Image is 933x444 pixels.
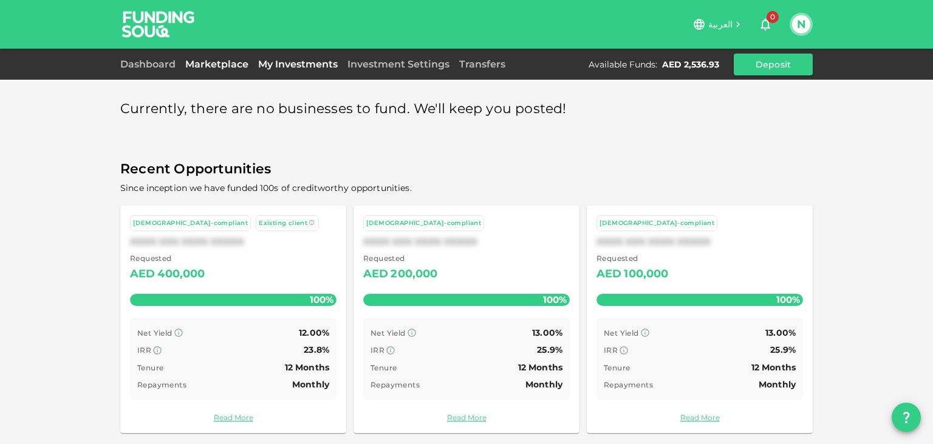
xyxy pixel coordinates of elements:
[587,206,813,433] a: [DEMOGRAPHIC_DATA]-compliantXXXX XXX XXXX XXXXX Requested AED100,000100% Net Yield 13.00% IRR 25....
[371,380,420,389] span: Repayments
[363,412,570,423] a: Read More
[391,265,437,284] div: 200,000
[537,344,562,355] span: 25.9%
[292,379,329,390] span: Monthly
[366,218,481,229] div: [DEMOGRAPHIC_DATA]-compliant
[137,363,163,372] span: Tenure
[133,218,248,229] div: [DEMOGRAPHIC_DATA]-compliant
[120,206,346,433] a: [DEMOGRAPHIC_DATA]-compliant Existing clientXXXX XXX XXXX XXXXX Requested AED400,000100% Net Yiel...
[792,15,810,33] button: N
[130,252,205,265] span: Requested
[662,58,719,71] div: AED 2,536.93
[540,291,570,308] span: 100%
[518,362,562,373] span: 12 Months
[596,265,621,284] div: AED
[180,58,253,70] a: Marketplace
[371,328,406,338] span: Net Yield
[604,345,618,355] span: IRR
[371,345,384,355] span: IRR
[708,19,733,30] span: العربية
[299,327,329,338] span: 12.00%
[137,328,173,338] span: Net Yield
[363,236,570,248] div: XXXX XXX XXXX XXXXX
[759,379,796,390] span: Monthly
[130,236,337,248] div: XXXX XXX XXXX XXXXX
[130,412,337,423] a: Read More
[157,265,205,284] div: 400,000
[137,345,151,355] span: IRR
[137,380,186,389] span: Repayments
[767,11,779,23] span: 0
[525,379,562,390] span: Monthly
[624,265,668,284] div: 100,000
[600,218,714,229] div: [DEMOGRAPHIC_DATA]-compliant
[773,291,803,308] span: 100%
[596,236,803,248] div: XXXX XXX XXXX XXXXX
[120,97,567,121] span: Currently, there are no businesses to fund. We'll keep you posted!
[354,206,579,433] a: [DEMOGRAPHIC_DATA]-compliantXXXX XXX XXXX XXXXX Requested AED200,000100% Net Yield 13.00% IRR 25....
[751,362,796,373] span: 12 Months
[765,327,796,338] span: 13.00%
[363,265,388,284] div: AED
[304,344,329,355] span: 23.8%
[343,58,454,70] a: Investment Settings
[770,344,796,355] span: 25.9%
[604,380,653,389] span: Repayments
[604,363,630,372] span: Tenure
[120,182,412,193] span: Since inception we have funded 100s of creditworthy opportunities.
[892,403,921,432] button: question
[753,12,777,36] button: 0
[130,265,155,284] div: AED
[454,58,510,70] a: Transfers
[532,327,562,338] span: 13.00%
[596,252,669,265] span: Requested
[363,252,438,265] span: Requested
[604,328,639,338] span: Net Yield
[371,363,397,372] span: Tenure
[596,412,803,423] a: Read More
[589,58,657,71] div: Available Funds :
[259,219,307,227] span: Existing client
[734,54,813,75] button: Deposit
[120,158,813,181] span: Recent Opportunities
[307,291,337,308] span: 100%
[285,362,329,373] span: 12 Months
[120,58,180,70] a: Dashboard
[253,58,343,70] a: My Investments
